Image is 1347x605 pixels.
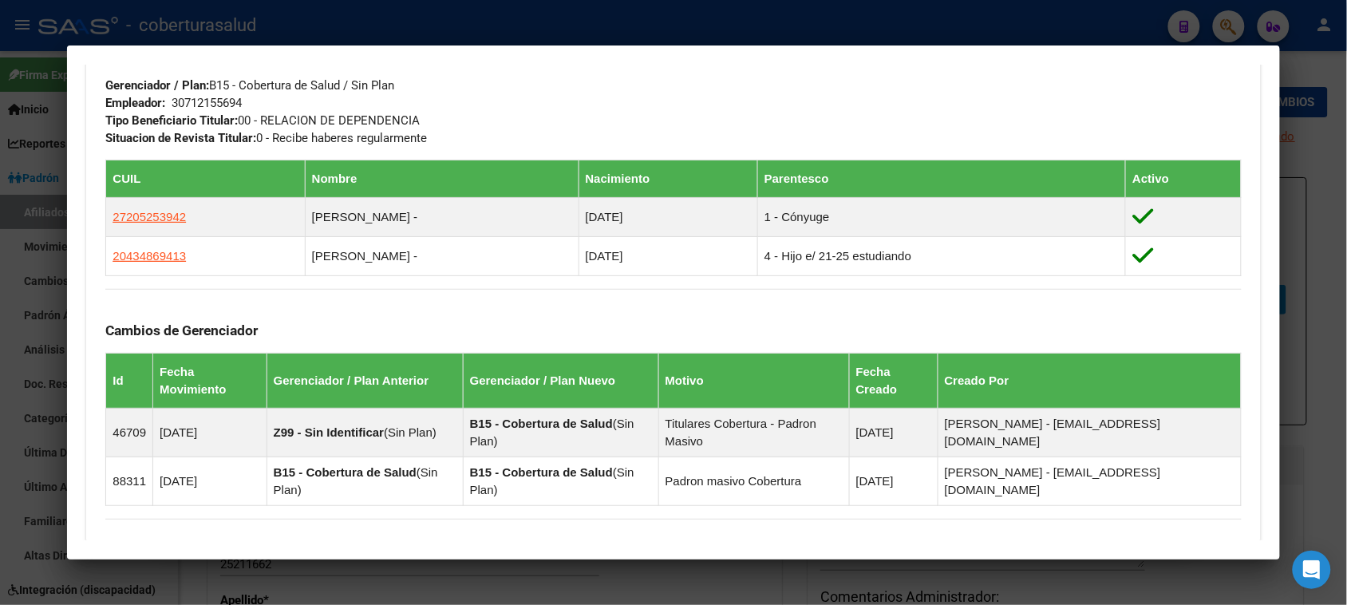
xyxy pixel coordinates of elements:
[105,322,1241,339] h3: Cambios de Gerenciador
[305,160,579,198] th: Nombre
[105,131,256,145] strong: Situacion de Revista Titular:
[849,354,938,409] th: Fecha Creado
[463,409,658,457] td: ( )
[105,78,394,93] span: B15 - Cobertura de Salud / Sin Plan
[105,131,427,145] span: 0 - Recibe haberes regularmente
[849,457,938,506] td: [DATE]
[757,198,1126,237] td: 1 - Cónyuge
[470,465,613,479] strong: B15 - Cobertura de Salud
[267,457,463,506] td: ( )
[757,160,1126,198] th: Parentesco
[106,160,305,198] th: CUIL
[757,237,1126,276] td: 4 - Hijo e/ 21-25 estudiando
[106,354,153,409] th: Id
[849,409,938,457] td: [DATE]
[305,198,579,237] td: [PERSON_NAME] -
[579,237,757,276] td: [DATE]
[105,113,420,128] span: 00 - RELACION DE DEPENDENCIA
[579,160,757,198] th: Nacimiento
[305,237,579,276] td: [PERSON_NAME] -
[658,409,849,457] td: Titulares Cobertura - Padron Masivo
[267,354,463,409] th: Gerenciador / Plan Anterior
[105,78,209,93] strong: Gerenciador / Plan:
[1293,551,1331,589] div: Open Intercom Messenger
[938,354,1241,409] th: Creado Por
[105,96,165,110] strong: Empleador:
[470,417,613,430] strong: B15 - Cobertura de Salud
[153,354,267,409] th: Fecha Movimiento
[105,113,238,128] strong: Tipo Beneficiario Titular:
[172,94,242,112] div: 30712155694
[113,210,186,223] span: 27205253942
[463,457,658,506] td: ( )
[938,457,1241,506] td: [PERSON_NAME] - [EMAIL_ADDRESS][DOMAIN_NAME]
[463,354,658,409] th: Gerenciador / Plan Nuevo
[274,465,417,479] strong: B15 - Cobertura de Salud
[938,409,1241,457] td: [PERSON_NAME] - [EMAIL_ADDRESS][DOMAIN_NAME]
[579,198,757,237] td: [DATE]
[1126,160,1241,198] th: Activo
[274,425,384,439] strong: Z99 - Sin Identificar
[658,354,849,409] th: Motivo
[106,457,153,506] td: 88311
[388,425,433,439] span: Sin Plan
[658,457,849,506] td: Padron masivo Cobertura
[267,409,463,457] td: ( )
[113,249,186,263] span: 20434869413
[106,409,153,457] td: 46709
[153,457,267,506] td: [DATE]
[153,409,267,457] td: [DATE]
